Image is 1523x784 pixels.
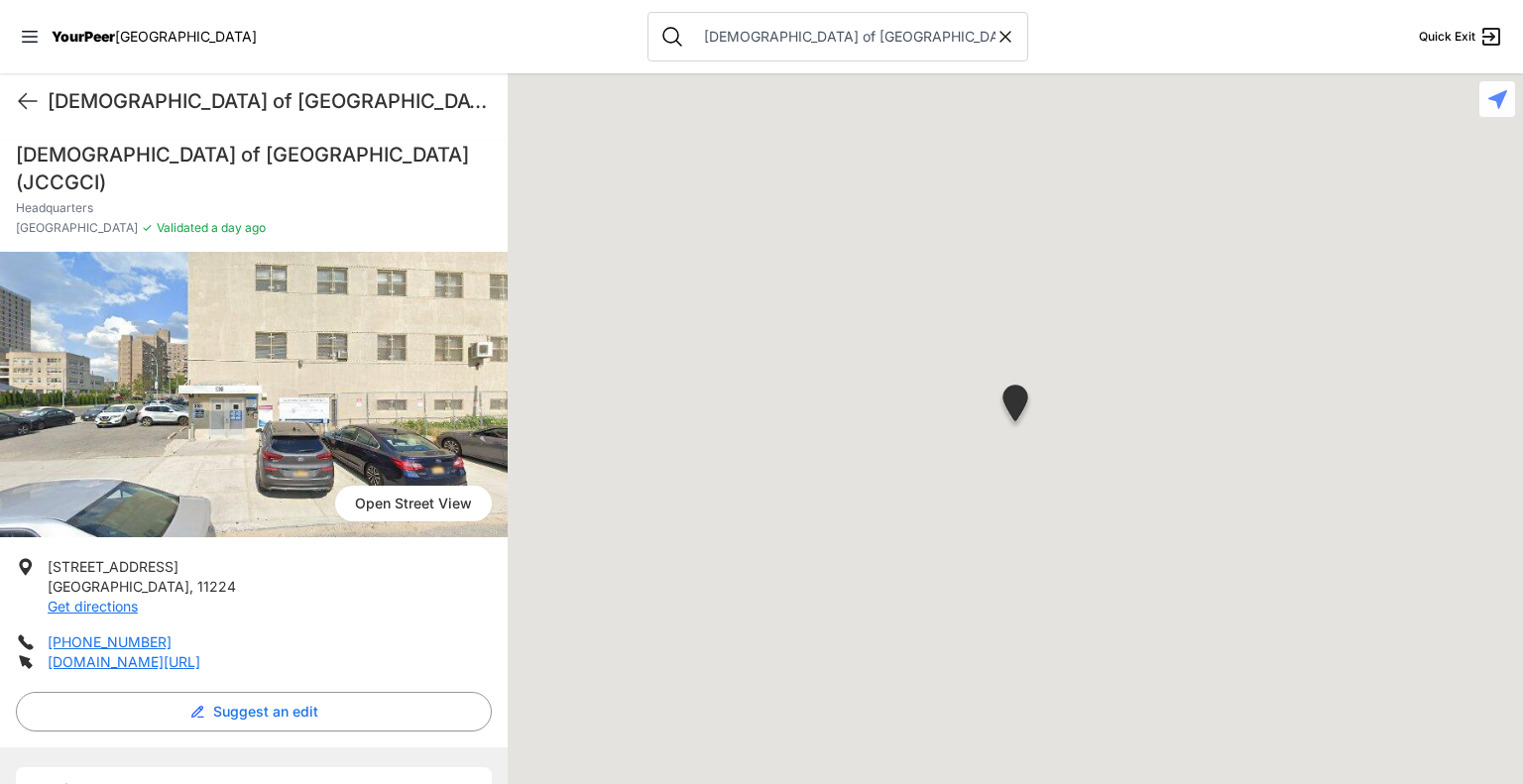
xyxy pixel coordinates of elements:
[48,633,172,650] a: [PHONE_NUMBER]
[48,87,492,115] h1: [DEMOGRAPHIC_DATA] of [GEOGRAPHIC_DATA] (JCCGCI)
[189,578,193,595] span: ,
[208,220,266,235] span: a day ago
[48,558,178,575] span: [STREET_ADDRESS]
[48,578,189,595] span: [GEOGRAPHIC_DATA]
[16,141,492,196] h1: [DEMOGRAPHIC_DATA] of [GEOGRAPHIC_DATA] (JCCGCI)
[335,486,492,521] span: Open Street View
[52,31,257,43] a: YourPeer[GEOGRAPHIC_DATA]
[16,220,138,236] span: [GEOGRAPHIC_DATA]
[197,578,236,595] span: 11224
[1419,29,1475,45] span: Quick Exit
[157,220,208,235] span: Validated
[48,653,200,670] a: [DOMAIN_NAME][URL]
[213,702,318,722] span: Suggest an edit
[16,692,492,731] button: Suggest an edit
[991,377,1040,437] div: Headquarters
[48,598,138,615] a: Get directions
[692,27,996,47] input: Search
[142,220,153,236] span: ✓
[115,28,257,45] span: [GEOGRAPHIC_DATA]
[1419,25,1503,49] a: Quick Exit
[52,28,115,45] span: YourPeer
[16,200,492,216] p: Headquarters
